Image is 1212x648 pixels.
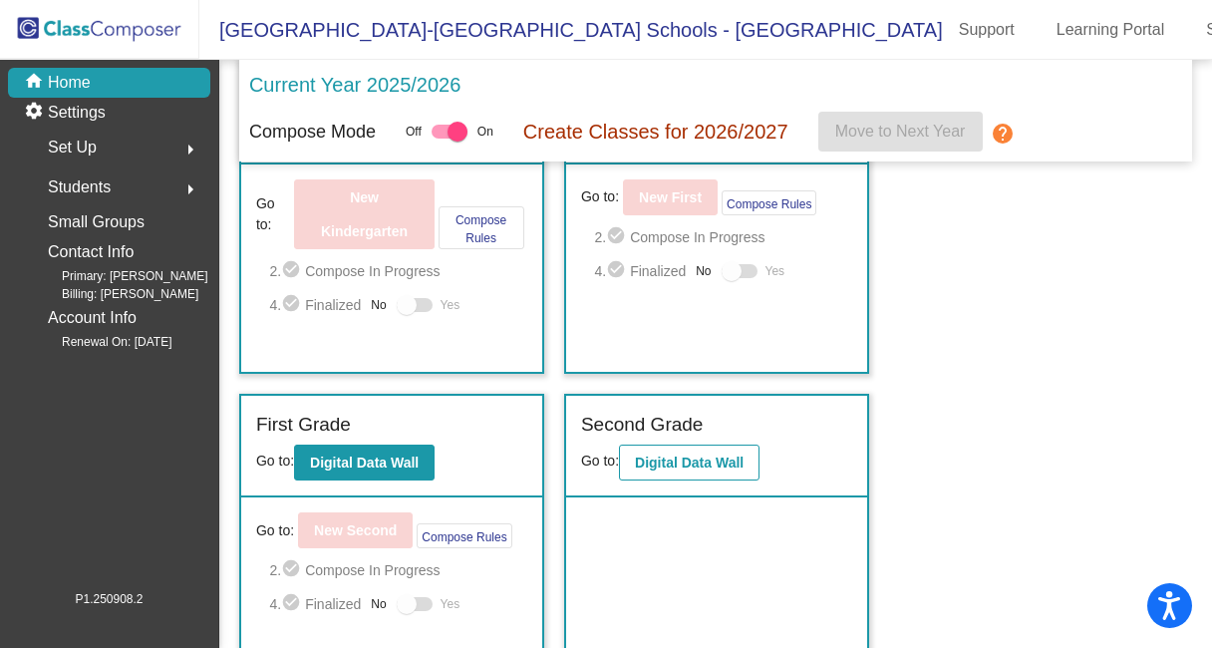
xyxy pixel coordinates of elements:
[371,595,386,613] span: No
[406,123,422,141] span: Off
[523,117,788,147] p: Create Classes for 2026/2027
[696,262,711,280] span: No
[199,14,943,46] span: [GEOGRAPHIC_DATA]-[GEOGRAPHIC_DATA] Schools - [GEOGRAPHIC_DATA]
[581,186,619,207] span: Go to:
[48,101,106,125] p: Settings
[256,520,294,541] span: Go to:
[48,173,111,201] span: Students
[581,453,619,469] span: Go to:
[606,225,630,249] mat-icon: check_circle
[270,592,362,616] span: 4. Finalized
[294,179,434,249] button: New Kindergarten
[270,558,527,582] span: 2. Compose In Progress
[281,293,305,317] mat-icon: check_circle
[606,259,630,283] mat-icon: check_circle
[178,177,202,201] mat-icon: arrow_right
[249,119,376,146] p: Compose Mode
[765,259,785,283] span: Yes
[314,522,397,538] b: New Second
[30,333,171,351] span: Renewal On: [DATE]
[30,285,198,303] span: Billing: [PERSON_NAME]
[294,445,435,481] button: Digital Data Wall
[439,206,524,249] button: Compose Rules
[321,189,408,239] b: New Kindergarten
[818,112,983,152] button: Move to Next Year
[48,71,91,95] p: Home
[594,259,686,283] span: 4. Finalized
[835,123,966,140] span: Move to Next Year
[298,512,413,548] button: New Second
[623,179,718,215] button: New First
[270,259,527,283] span: 2. Compose In Progress
[619,445,759,481] button: Digital Data Wall
[441,592,460,616] span: Yes
[48,134,97,162] span: Set Up
[24,71,48,95] mat-icon: home
[639,189,702,205] b: New First
[594,225,851,249] span: 2. Compose In Progress
[310,455,419,471] b: Digital Data Wall
[270,293,362,317] span: 4. Finalized
[371,296,386,314] span: No
[477,123,493,141] span: On
[256,411,351,440] label: First Grade
[943,14,1031,46] a: Support
[30,267,208,285] span: Primary: [PERSON_NAME]
[635,455,744,471] b: Digital Data Wall
[48,304,137,332] p: Account Info
[281,592,305,616] mat-icon: check_circle
[441,293,460,317] span: Yes
[24,101,48,125] mat-icon: settings
[249,70,460,100] p: Current Year 2025/2026
[991,122,1015,146] mat-icon: help
[256,193,290,235] span: Go to:
[417,523,511,548] button: Compose Rules
[178,138,202,162] mat-icon: arrow_right
[281,259,305,283] mat-icon: check_circle
[1041,14,1181,46] a: Learning Portal
[48,238,134,266] p: Contact Info
[256,453,294,469] span: Go to:
[581,411,704,440] label: Second Grade
[48,208,145,236] p: Small Groups
[281,558,305,582] mat-icon: check_circle
[722,190,816,215] button: Compose Rules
